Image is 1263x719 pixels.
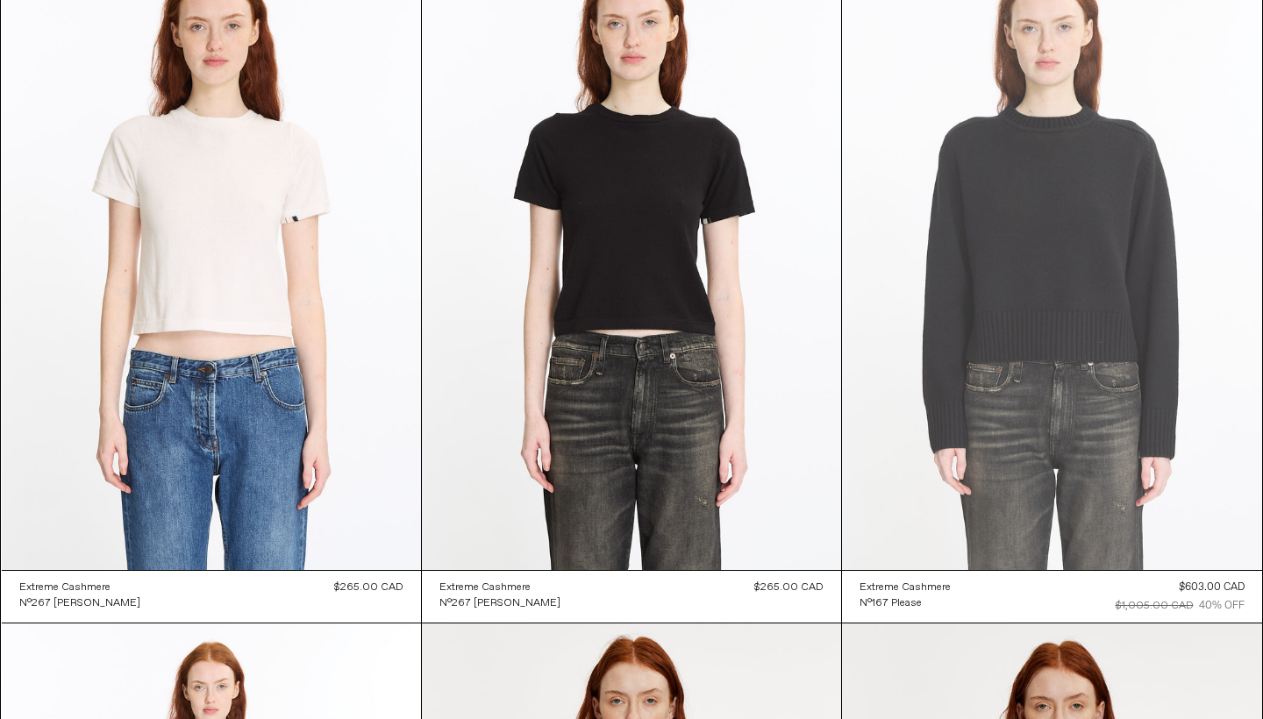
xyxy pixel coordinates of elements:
div: $1,005.00 CAD [1116,598,1194,614]
div: N°167 Please [860,596,922,611]
div: 40% OFF [1199,598,1245,614]
a: N°267 [PERSON_NAME] [19,595,140,611]
div: $603.00 CAD [1179,580,1245,595]
div: Extreme Cashmere [860,580,951,595]
div: Extreme Cashmere [19,580,111,595]
a: N°267 [PERSON_NAME] [439,595,560,611]
a: Extreme Cashmere [19,580,140,595]
a: Extreme Cashmere [439,580,560,595]
a: N°167 Please [860,595,951,611]
div: $265.00 CAD [754,580,824,595]
a: Extreme Cashmere [860,580,951,595]
div: $265.00 CAD [334,580,403,595]
div: Extreme Cashmere [439,580,531,595]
